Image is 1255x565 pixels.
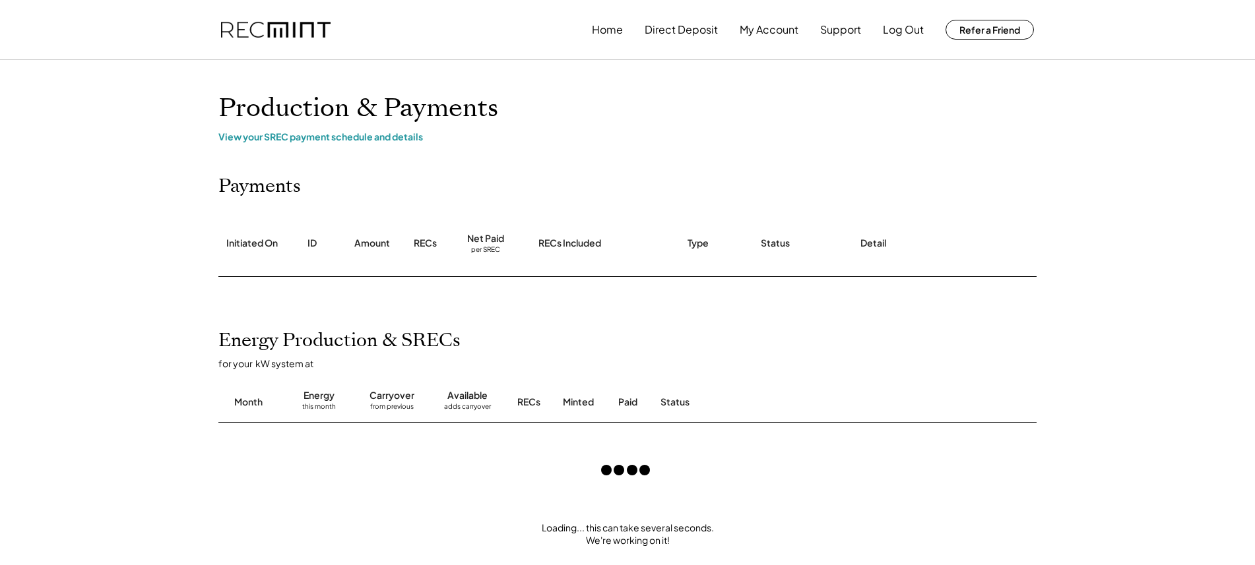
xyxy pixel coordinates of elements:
div: Type [688,237,709,250]
div: for your kW system at [218,357,1050,369]
div: Amount [354,237,390,250]
div: per SREC [471,245,500,255]
div: adds carryover [444,402,491,415]
div: RECs [517,396,540,409]
div: Initiated On [226,237,278,250]
div: Detail [860,237,886,250]
div: RECs Included [538,237,601,250]
div: ID [307,237,317,250]
div: Carryover [370,389,414,402]
div: Loading... this can take several seconds. We're working on it! [205,521,1050,547]
h2: Payments [218,175,301,198]
button: Log Out [883,16,924,43]
div: this month [302,402,336,415]
div: from previous [370,402,414,415]
div: Paid [618,396,637,409]
div: Status [761,237,790,250]
div: Month [234,396,263,409]
h2: Energy Production & SRECs [218,330,461,352]
button: Refer a Friend [946,20,1034,40]
img: recmint-logotype%403x.png [221,22,331,38]
button: My Account [740,16,798,43]
button: Direct Deposit [645,16,718,43]
div: RECs [414,237,437,250]
div: Minted [563,396,594,409]
div: Status [660,396,885,409]
div: View your SREC payment schedule and details [218,131,1037,142]
div: Energy [304,389,335,402]
button: Home [592,16,623,43]
div: Net Paid [467,232,504,245]
button: Support [820,16,861,43]
h1: Production & Payments [218,93,1037,124]
div: Available [447,389,488,402]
